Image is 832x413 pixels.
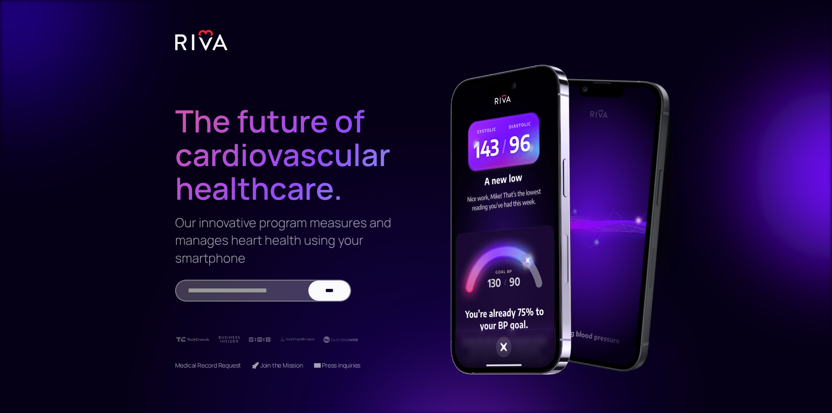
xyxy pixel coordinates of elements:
a: Medical Record Request [175,361,242,369]
h3: Our innovative program measures and manages heart health using your smartphone [175,214,395,267]
form: Email Form [175,280,351,302]
a: 🚀 Join the Mission [252,361,303,369]
h1: The future of cardiovascular healthcare. [175,69,395,205]
a: 📧 Press inquiries [314,361,361,369]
